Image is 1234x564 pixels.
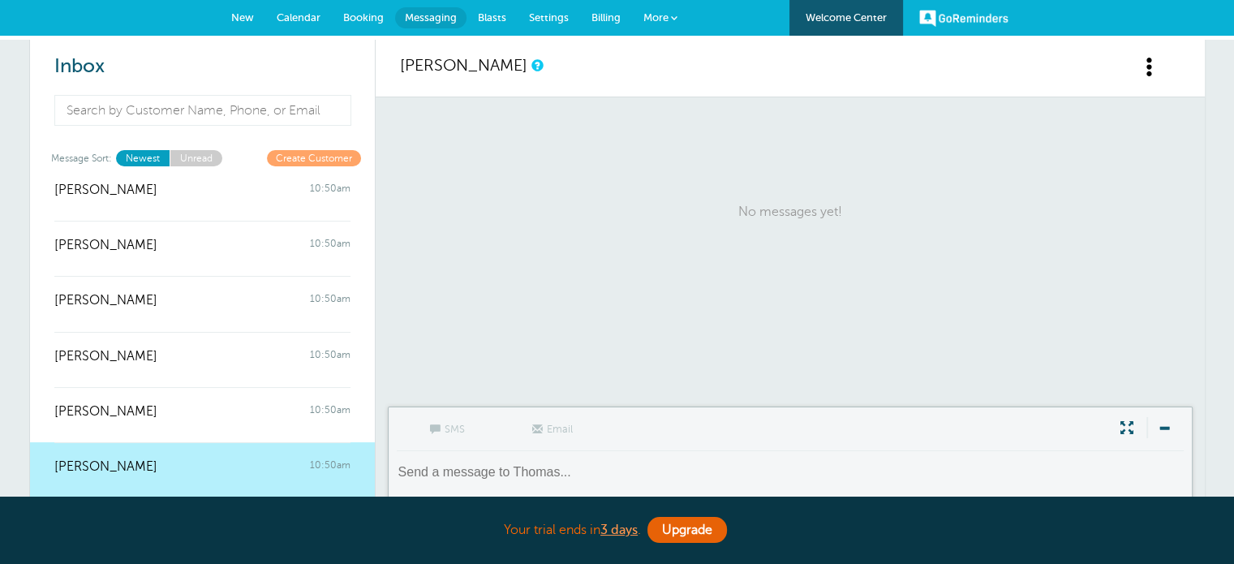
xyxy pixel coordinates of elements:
a: Unread [170,150,222,166]
span: [PERSON_NAME] [54,404,157,420]
span: [PERSON_NAME] [54,349,157,364]
a: [PERSON_NAME] 10:50am [30,387,375,442]
span: 10:50am [310,459,350,475]
span: New [231,11,254,24]
span: More [643,11,669,24]
div: Your trial ends in . [212,513,1023,548]
span: [PERSON_NAME] [54,459,157,475]
span: Booking [343,11,384,24]
span: [PERSON_NAME] [54,293,157,308]
span: Settings [529,11,569,24]
p: No messages yet! [400,114,1180,311]
span: 10:50am [310,349,350,364]
span: 10:50am [310,183,350,198]
span: Billing [591,11,621,24]
a: Messaging [395,7,467,28]
span: 10:50am [310,293,350,308]
span: 10:50am [310,238,350,253]
a: [PERSON_NAME] [400,56,527,75]
a: Create Customer [267,150,361,166]
span: SMS [409,408,490,447]
a: Upgrade [647,517,727,543]
label: This customer does not have an email address. [502,408,608,451]
span: Message Sort: [51,150,112,166]
a: This is a history of all communications between GoReminders and your customer. [531,60,541,71]
h2: Inbox [54,55,350,79]
span: Email [514,408,596,447]
a: [PERSON_NAME] 10:50am [30,166,375,221]
a: [PERSON_NAME] 10:50am [30,442,375,497]
span: Calendar [277,11,320,24]
a: [PERSON_NAME] 10:50am [30,332,375,387]
a: Newest [116,150,170,166]
span: 10:50am [310,404,350,420]
span: [PERSON_NAME] [54,238,157,253]
span: Messaging [405,11,457,24]
a: [PERSON_NAME] 10:50am [30,276,375,331]
a: [PERSON_NAME] 10:50am [30,221,375,276]
span: [PERSON_NAME] [54,183,157,198]
input: Search by Customer Name, Phone, or Email [54,95,352,126]
span: Blasts [478,11,506,24]
a: 3 days [600,523,638,537]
